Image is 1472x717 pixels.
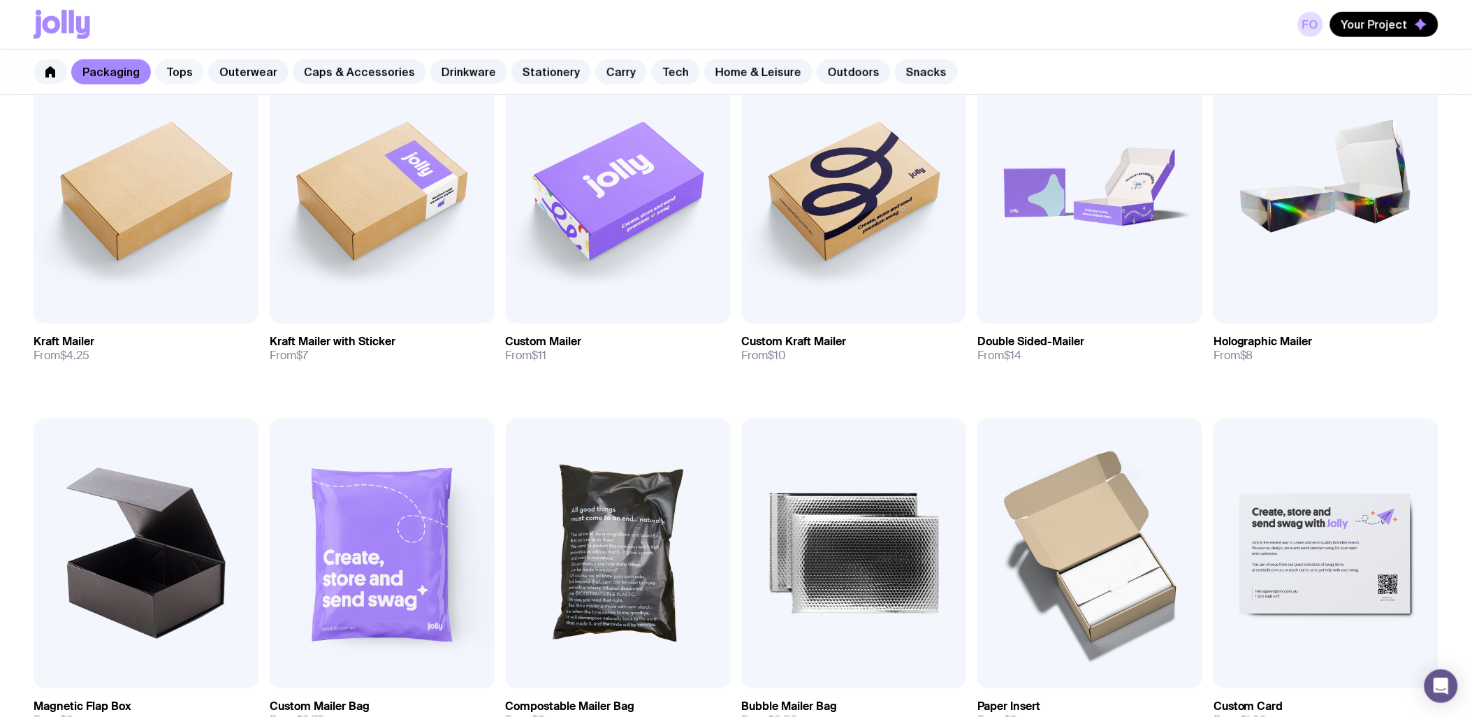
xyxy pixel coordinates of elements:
[1214,700,1283,714] h3: Custom Card
[506,335,582,349] h3: Custom Mailer
[34,349,89,363] span: From
[208,59,289,85] a: Outerwear
[1330,12,1438,37] button: Your Project
[1004,348,1021,363] span: $14
[430,59,507,85] a: Drinkware
[270,349,308,363] span: From
[60,348,89,363] span: $4.25
[1240,348,1253,363] span: $8
[1214,324,1438,374] a: Holographic MailerFrom$8
[742,349,787,363] span: From
[34,324,258,374] a: Kraft MailerFrom$4.25
[742,335,847,349] h3: Custom Kraft Mailer
[704,59,812,85] a: Home & Leisure
[768,348,787,363] span: $10
[71,59,151,85] a: Packaging
[595,59,647,85] a: Carry
[977,349,1021,363] span: From
[651,59,700,85] a: Tech
[977,335,1084,349] h3: Double Sided-Mailer
[34,335,94,349] h3: Kraft Mailer
[742,324,967,374] a: Custom Kraft MailerFrom$10
[270,700,370,714] h3: Custom Mailer Bag
[1341,17,1408,31] span: Your Project
[742,700,838,714] h3: Bubble Mailer Bag
[1214,349,1253,363] span: From
[817,59,891,85] a: Outdoors
[1214,335,1313,349] h3: Holographic Mailer
[506,700,635,714] h3: Compostable Mailer Bag
[296,348,308,363] span: $7
[977,324,1202,374] a: Double Sided-MailerFrom$14
[270,324,495,374] a: Kraft Mailer with StickerFrom$7
[977,700,1040,714] h3: Paper Insert
[293,59,426,85] a: Caps & Accessories
[155,59,204,85] a: Tops
[506,324,731,374] a: Custom MailerFrom$11
[532,348,547,363] span: $11
[511,59,591,85] a: Stationery
[270,335,395,349] h3: Kraft Mailer with Sticker
[1424,669,1458,703] div: Open Intercom Messenger
[895,59,958,85] a: Snacks
[34,700,131,714] h3: Magnetic Flap Box
[1298,12,1323,37] a: FO
[506,349,547,363] span: From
